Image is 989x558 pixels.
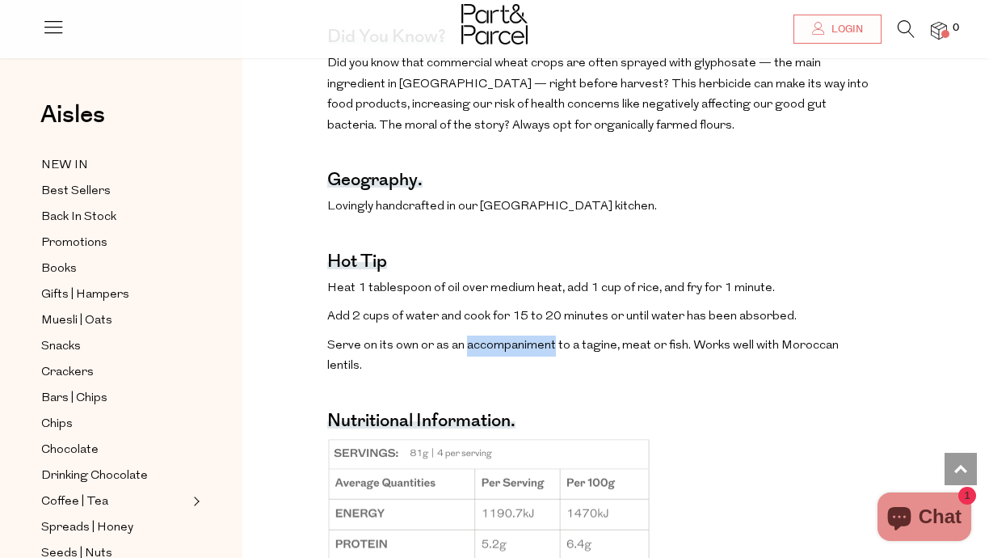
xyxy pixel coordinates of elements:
[41,156,88,175] span: NEW IN
[827,23,863,36] span: Login
[327,282,775,294] span: Heat 1 tablespoon of oil over medium heat, add 1 cup of rice, and fry for 1 minute.
[41,311,112,331] span: Muesli | Oats
[41,260,77,279] span: Books
[41,388,188,408] a: Bars | Chips
[41,336,188,357] a: Snacks
[41,492,188,512] a: Coffee | Tea
[41,362,188,383] a: Crackers
[41,440,188,460] a: Chocolate
[327,176,423,188] h4: Geography.
[41,207,188,227] a: Back In Stock
[873,492,976,545] inbox-online-store-chat: Shopify online store chat
[327,197,869,218] p: Lovingly handcrafted in our [GEOGRAPHIC_DATA] kitchen.
[41,285,188,305] a: Gifts | Hampers
[41,518,133,538] span: Spreads | Honey
[327,311,797,323] span: Add 2 cups of water and cook for 15 to 20 minutes or until water has been absorbed.
[40,97,105,133] span: Aisles
[40,103,105,143] a: Aisles
[793,15,882,44] a: Login
[931,22,947,39] a: 0
[327,417,516,429] h4: Nutritional Information.
[41,311,188,331] a: Muesli | Oats
[41,363,94,383] span: Crackers
[41,259,188,279] a: Books
[41,518,188,538] a: Spreads | Honey
[41,181,188,201] a: Best Sellers
[41,466,188,486] a: Drinking Chocolate
[41,389,107,408] span: Bars | Chips
[41,415,73,434] span: Chips
[327,53,869,136] p: Did you know that commercial wheat crops are often sprayed with glyphosate — the main ingredient ...
[41,182,111,201] span: Best Sellers
[41,467,148,486] span: Drinking Chocolate
[41,414,188,434] a: Chips
[41,441,99,460] span: Chocolate
[41,233,188,253] a: Promotions
[41,208,116,227] span: Back In Stock
[461,4,528,44] img: Part&Parcel
[189,492,200,511] button: Expand/Collapse Coffee | Tea
[327,340,839,373] span: Serve on its own or as an accompaniment to a tagine, meat or fish. Works well with Moroccan lentils.
[41,155,188,175] a: NEW IN
[41,337,81,357] span: Snacks
[327,258,387,269] h4: Hot Tip
[41,285,129,305] span: Gifts | Hampers
[949,21,963,36] span: 0
[41,234,107,253] span: Promotions
[41,492,108,512] span: Coffee | Tea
